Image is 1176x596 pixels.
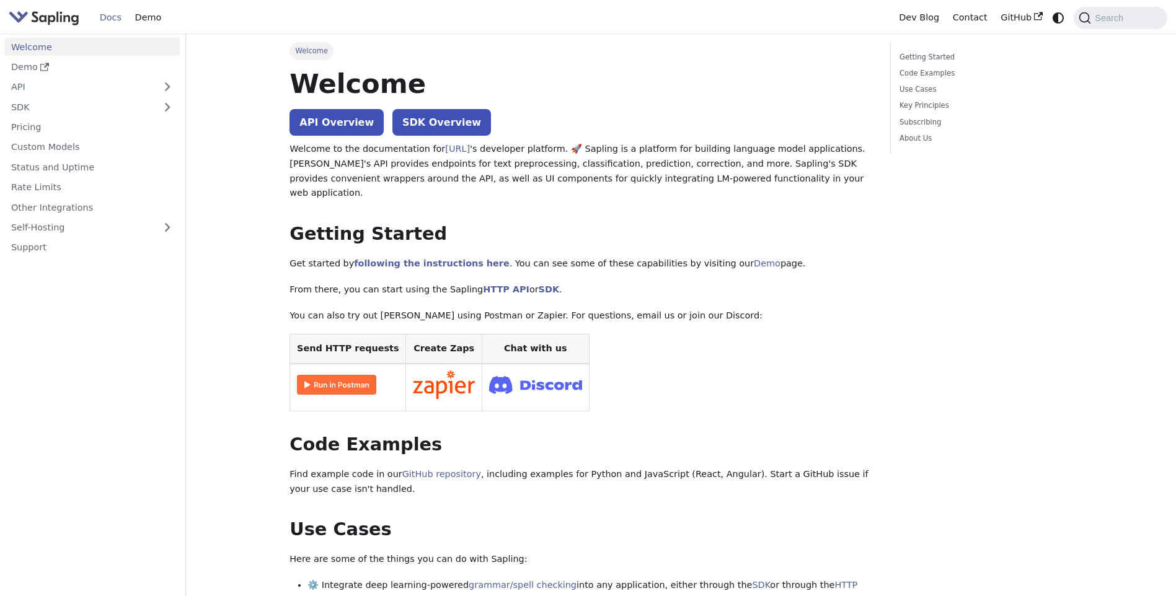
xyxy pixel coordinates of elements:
[93,8,128,27] a: Docs
[900,100,1068,112] a: Key Principles
[892,8,945,27] a: Dev Blog
[290,67,872,100] h1: Welcome
[290,42,334,59] span: Welcome
[900,84,1068,95] a: Use Cases
[4,58,180,76] a: Demo
[155,78,180,96] button: Expand sidebar category 'API'
[1050,9,1068,27] button: Switch between dark and light mode (currently system mode)
[406,335,482,364] th: Create Zaps
[1074,7,1167,29] button: Search (Command+K)
[297,375,376,395] img: Run in Postman
[9,9,84,27] a: Sapling.aiSapling.ai
[290,109,384,136] a: API Overview
[900,51,1068,63] a: Getting Started
[9,9,79,27] img: Sapling.ai
[539,284,559,294] a: SDK
[4,239,180,256] a: Support
[290,42,872,59] nav: Breadcrumbs
[290,223,872,245] h2: Getting Started
[4,198,180,216] a: Other Integrations
[290,142,872,201] p: Welcome to the documentation for 's developer platform. 🚀 Sapling is a platform for building lang...
[290,256,872,271] p: Get started by . You can see some of these capabilities by visiting our page.
[290,309,872,323] p: You can also try out [PERSON_NAME] using Postman or Zapier. For questions, email us or join our D...
[4,38,180,56] a: Welcome
[290,434,872,456] h2: Code Examples
[4,78,155,96] a: API
[489,372,582,398] img: Join Discord
[483,284,529,294] a: HTTP API
[354,258,509,268] a: following the instructions here
[1091,13,1131,23] span: Search
[4,178,180,196] a: Rate Limits
[900,68,1068,79] a: Code Examples
[482,335,589,364] th: Chat with us
[445,144,470,154] a: [URL]
[290,519,872,541] h2: Use Cases
[290,467,872,497] p: Find example code in our , including examples for Python and JavaScript (React, Angular). Start a...
[4,118,180,136] a: Pricing
[290,335,406,364] th: Send HTTP requests
[155,98,180,116] button: Expand sidebar category 'SDK'
[290,552,872,567] p: Here are some of the things you can do with Sapling:
[469,580,577,590] a: grammar/spell checking
[4,138,180,156] a: Custom Models
[4,219,180,237] a: Self-Hosting
[752,580,770,590] a: SDK
[754,258,780,268] a: Demo
[392,109,491,136] a: SDK Overview
[290,283,872,297] p: From there, you can start using the Sapling or .
[994,8,1049,27] a: GitHub
[900,133,1068,144] a: About Us
[128,8,168,27] a: Demo
[900,116,1068,128] a: Subscribing
[413,370,475,399] img: Connect in Zapier
[946,8,994,27] a: Contact
[4,158,180,176] a: Status and Uptime
[4,98,155,116] a: SDK
[402,469,481,479] a: GitHub repository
